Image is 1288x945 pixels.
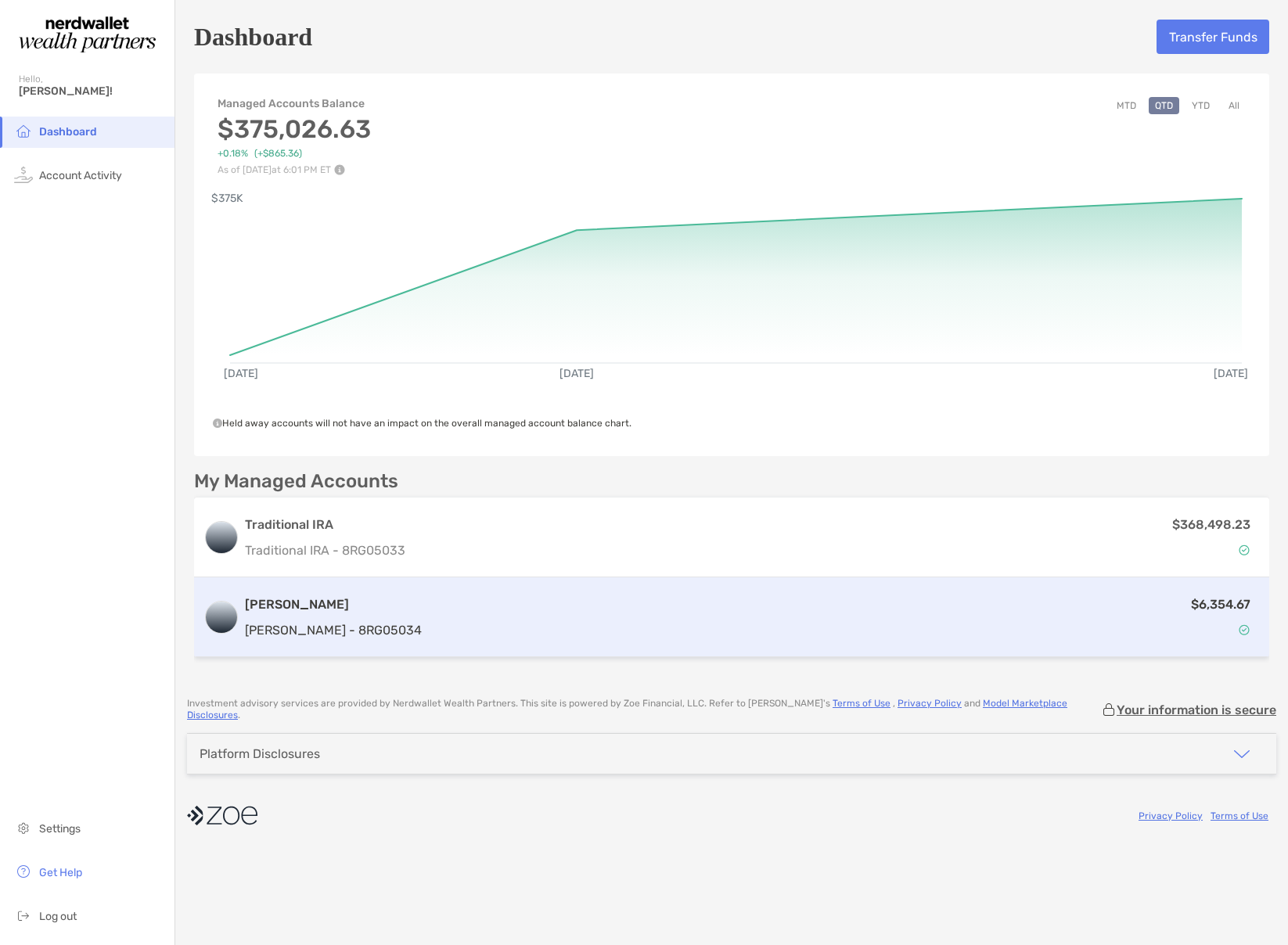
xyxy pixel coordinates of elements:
[39,822,81,835] span: Settings
[14,906,33,925] img: logout icon
[39,866,82,879] span: Get Help
[200,746,320,761] div: Platform Disclosures
[39,910,77,923] span: Log out
[1149,97,1179,114] button: QTD
[1157,20,1269,54] button: Transfer Funds
[1139,810,1203,821] a: Privacy Policy
[14,121,33,140] img: household icon
[559,367,594,380] text: [DATE]
[39,125,97,138] span: Dashboard
[213,418,631,429] span: Held away accounts will not have an impact on the overall managed account balance chart.
[245,595,422,614] h3: [PERSON_NAME]
[206,522,237,553] img: logo account
[245,620,422,640] p: [PERSON_NAME] - 8RG05034
[211,192,243,205] text: $375K
[1222,97,1246,114] button: All
[1232,745,1251,764] img: icon arrow
[1239,624,1250,635] img: Account Status icon
[1214,367,1248,380] text: [DATE]
[833,698,890,709] a: Terms of Use
[19,84,165,98] span: [PERSON_NAME]!
[1185,97,1216,114] button: YTD
[19,6,156,63] img: Zoe Logo
[194,472,398,491] p: My Managed Accounts
[254,148,302,160] span: (+$865.36)
[218,114,371,144] h3: $375,026.63
[1110,97,1142,114] button: MTD
[1172,515,1250,534] p: $368,498.23
[1239,544,1250,555] img: Account Status icon
[14,165,33,184] img: activity icon
[206,602,237,633] img: logo account
[187,698,1067,720] a: Model Marketplace Disclosures
[224,367,258,380] text: [DATE]
[194,19,312,55] h5: Dashboard
[218,148,248,160] span: +0.18%
[1211,810,1268,821] a: Terms of Use
[14,818,33,837] img: settings icon
[245,516,405,534] h3: Traditional IRA
[1117,702,1276,717] p: Your information is secure
[14,862,33,881] img: get-help icon
[187,698,1101,721] p: Investment advisory services are provided by Nerdwallet Wealth Partners . This site is powered by...
[898,698,962,709] a: Privacy Policy
[218,164,371,175] p: As of [DATE] at 6:01 PM ET
[218,97,371,110] h4: Managed Accounts Balance
[39,169,122,182] span: Account Activity
[245,541,405,560] p: Traditional IRA - 8RG05033
[187,798,257,833] img: company logo
[1191,595,1250,614] p: $6,354.67
[334,164,345,175] img: Performance Info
